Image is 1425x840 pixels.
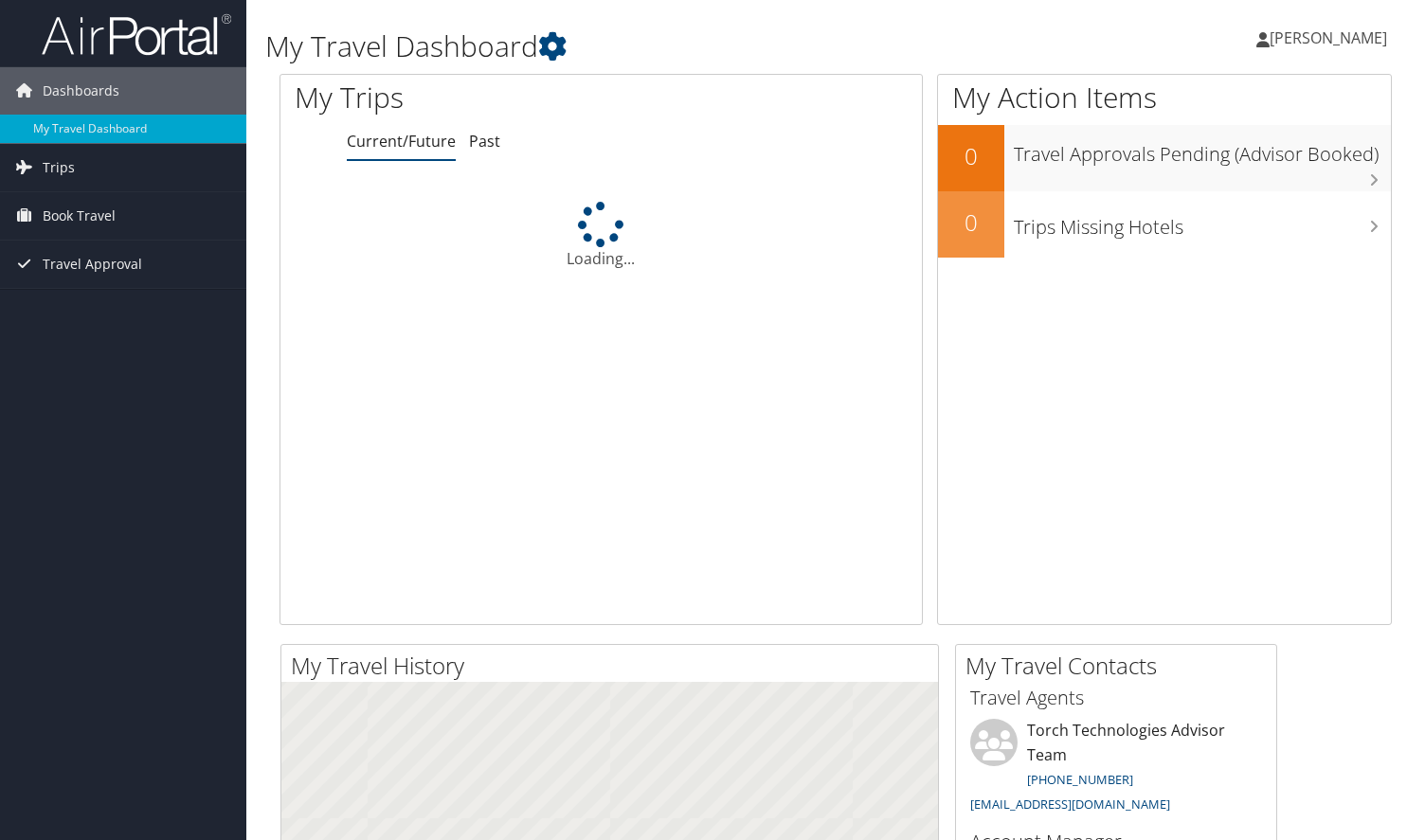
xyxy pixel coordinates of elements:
[347,131,456,152] a: Current/Future
[938,78,1391,117] h1: My Action Items
[291,650,938,682] h2: My Travel History
[43,241,142,288] span: Travel Approval
[965,650,1276,682] h2: My Travel Contacts
[970,685,1262,711] h3: Travel Agents
[1014,132,1391,168] h3: Travel Approvals Pending (Advisor Booked)
[938,140,1004,172] h2: 0
[938,191,1391,258] a: 0Trips Missing Hotels
[938,125,1391,191] a: 0Travel Approvals Pending (Advisor Booked)
[43,67,119,115] span: Dashboards
[42,12,231,57] img: airportal-logo.png
[1027,771,1133,788] a: [PHONE_NUMBER]
[280,202,922,270] div: Loading...
[265,27,1026,66] h1: My Travel Dashboard
[469,131,500,152] a: Past
[295,78,640,117] h1: My Trips
[1256,9,1406,66] a: [PERSON_NAME]
[970,795,1170,813] a: [EMAIL_ADDRESS][DOMAIN_NAME]
[938,206,1004,239] h2: 0
[43,144,75,191] span: Trips
[961,719,1272,820] li: Torch Technologies Advisor Team
[1014,205,1391,241] h3: Trips Missing Hotels
[1270,27,1387,48] span: [PERSON_NAME]
[43,192,116,240] span: Book Travel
